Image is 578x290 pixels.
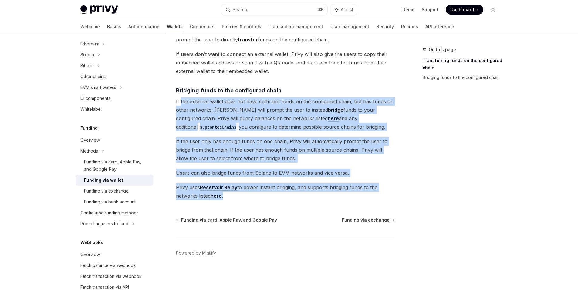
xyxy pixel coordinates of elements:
span: If the external wallet does not have sufficient funds on the configured chain, but has funds on o... [176,97,395,131]
a: Wallets [167,19,183,34]
a: API reference [425,19,454,34]
a: Security [377,19,394,34]
a: Powered by Mintlify [176,250,216,256]
a: Funding via exchange [342,217,394,223]
a: Connectors [190,19,215,34]
a: Funding via wallet [76,175,153,186]
span: Privy uses to power instant bridging, and supports bridging funds to the networks listed . [176,183,395,200]
button: Toggle dark mode [488,5,498,15]
a: Funding via card, Apple Pay, and Google Pay [76,157,153,175]
div: EVM smart wallets [80,84,116,91]
a: Fetch transaction via webhook [76,271,153,282]
a: Overview [76,135,153,146]
code: supportedChains [198,124,239,130]
a: here [328,115,339,122]
div: Funding via wallet [84,176,123,184]
span: Funding via exchange [342,217,390,223]
div: Whitelabel [80,106,102,113]
a: Demo [402,7,414,13]
a: User management [330,19,369,34]
img: light logo [80,5,118,14]
div: Funding via bank account [84,198,136,206]
a: Welcome [80,19,100,34]
a: Configuring funding methods [76,207,153,218]
div: Configuring funding methods [80,209,139,216]
a: Whitelabel [76,104,153,115]
a: Support [422,7,438,13]
div: Bitcoin [80,62,94,69]
a: here [211,193,222,199]
div: UI components [80,95,110,102]
a: Other chains [76,71,153,82]
strong: transfer [238,37,258,43]
div: Overview [80,137,100,144]
a: Transferring funds on the configured chain [423,56,503,73]
a: Authentication [128,19,160,34]
span: Bridging funds to the configured chain [176,86,282,94]
div: Fetch transaction via webhook [80,273,142,280]
span: On this page [429,46,456,53]
div: Solana [80,51,94,58]
a: UI components [76,93,153,104]
div: Other chains [80,73,106,80]
a: Basics [107,19,121,34]
h5: Funding [80,124,98,132]
a: Policies & controls [222,19,261,34]
a: Reservoir Relay [200,184,237,191]
strong: bridge [328,107,343,113]
a: Fetch balance via webhook [76,260,153,271]
a: Overview [76,249,153,260]
button: Ask AI [330,4,357,15]
a: Transaction management [269,19,323,34]
div: Prompting users to fund [80,220,128,227]
div: Overview [80,251,100,258]
div: Methods [80,147,98,155]
button: Search...⌘K [221,4,327,15]
div: Funding via exchange [84,187,129,195]
div: Search... [233,6,250,13]
div: Fetch balance via webhook [80,262,136,269]
a: Recipes [401,19,418,34]
span: Users can also bridge funds from Solana to EVM networks and vice versa. [176,169,395,177]
span: If the user only has enough funds on one chain, Privy will automatically prompt the user to bridg... [176,137,395,163]
a: supportedChains [198,124,239,130]
h5: Webhooks [80,239,103,246]
a: Dashboard [446,5,483,15]
span: Funding via card, Apple Pay, and Google Pay [181,217,277,223]
span: Dashboard [451,7,474,13]
span: ⌘ K [317,7,324,12]
a: Funding via exchange [76,186,153,196]
a: Bridging funds to the configured chain [423,73,503,82]
a: Funding via card, Apple Pay, and Google Pay [177,217,277,223]
div: Funding via card, Apple Pay, and Google Pay [84,158,150,173]
span: Ask AI [341,7,353,13]
div: Ethereum [80,40,99,48]
a: Funding via bank account [76,196,153,207]
span: If the external wallet has sufficient funds on the configured chain, [PERSON_NAME] will prompt th... [176,27,395,44]
span: If users don’t want to connect an external wallet, Privy will also give the users to copy their e... [176,50,395,75]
